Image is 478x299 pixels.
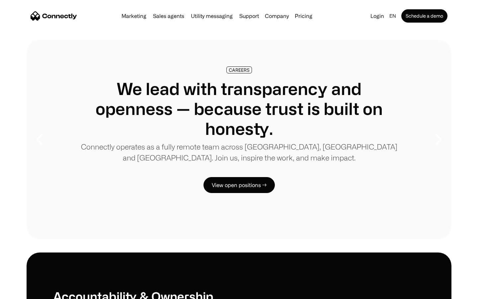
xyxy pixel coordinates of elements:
a: Support [237,13,262,19]
div: en [389,11,396,21]
a: Login [368,11,387,21]
a: Marketing [119,13,149,19]
a: Pricing [292,13,315,19]
a: View open positions → [203,177,275,193]
a: Schedule a demo [401,9,447,23]
div: Company [265,11,289,21]
ul: Language list [13,287,40,297]
a: Utility messaging [188,13,235,19]
p: Connectly operates as a fully remote team across [GEOGRAPHIC_DATA], [GEOGRAPHIC_DATA] and [GEOGRA... [80,141,398,163]
h1: We lead with transparency and openness — because trust is built on honesty. [80,79,398,139]
a: Sales agents [150,13,187,19]
aside: Language selected: English [7,287,40,297]
div: CAREERS [229,67,250,72]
